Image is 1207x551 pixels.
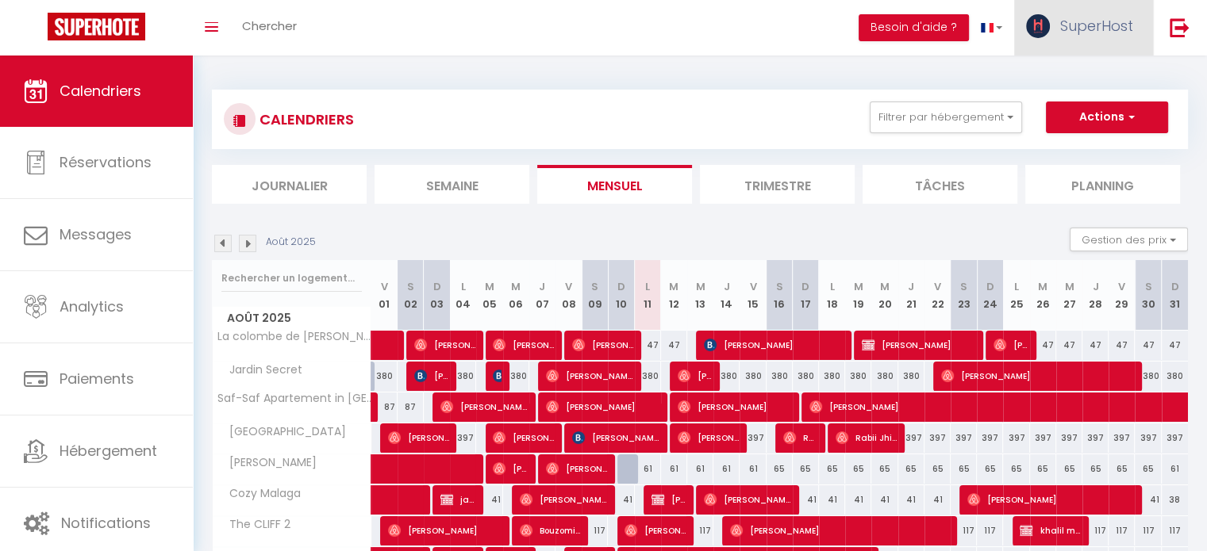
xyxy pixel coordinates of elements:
[635,331,661,360] div: 47
[941,361,1133,391] span: [PERSON_NAME]
[871,260,898,331] th: 20
[1082,260,1109,331] th: 28
[924,423,951,453] div: 397
[375,165,529,204] li: Semaine
[41,41,179,54] div: Domaine: [DOMAIN_NAME]
[493,330,554,360] span: [PERSON_NAME]
[1064,279,1074,294] abbr: M
[1162,454,1188,484] div: 61
[44,25,78,38] div: v 4.0.24
[924,485,951,515] div: 41
[565,279,572,294] abbr: V
[767,362,793,391] div: 380
[704,484,791,515] span: [PERSON_NAME]
[493,423,554,453] span: [PERSON_NAME]
[1038,279,1047,294] abbr: M
[793,485,819,515] div: 41
[951,260,977,331] th: 23
[661,331,687,360] div: 47
[1056,454,1082,484] div: 65
[450,260,476,331] th: 04
[1135,260,1161,331] th: 30
[1082,454,1109,484] div: 65
[845,260,871,331] th: 19
[801,279,809,294] abbr: D
[1093,279,1099,294] abbr: J
[1109,516,1135,545] div: 117
[819,260,845,331] th: 18
[215,331,374,342] span: La colombe de [PERSON_NAME]
[830,279,835,294] abbr: L
[713,362,740,391] div: 380
[617,279,625,294] abbr: D
[1162,331,1188,360] div: 47
[198,94,243,104] div: Mots-clés
[440,484,475,515] span: jalloul rafrafi
[414,330,475,360] span: [PERSON_NAME]
[1030,331,1056,360] div: 47
[1056,331,1082,360] div: 47
[450,423,476,453] div: 397
[819,454,845,484] div: 65
[845,454,871,484] div: 65
[1109,331,1135,360] div: 47
[740,423,766,453] div: 397
[678,361,713,391] span: [PERSON_NAME]
[381,279,388,294] abbr: V
[493,361,502,391] span: Melofy Tamam
[724,279,730,294] abbr: J
[687,516,713,545] div: 117
[669,279,678,294] abbr: M
[871,362,898,391] div: 380
[476,260,502,331] th: 05
[398,260,424,331] th: 02
[180,92,193,105] img: tab_keywords_by_traffic_grey.svg
[64,92,77,105] img: tab_domain_overview_orange.svg
[388,423,449,453] span: [PERSON_NAME]
[635,260,661,331] th: 11
[1026,14,1050,38] img: ...
[836,423,897,453] span: Rabii Jhinaoui
[776,279,783,294] abbr: S
[767,260,793,331] th: 16
[511,279,521,294] abbr: M
[635,454,661,484] div: 61
[546,361,633,391] span: [PERSON_NAME]
[398,392,424,422] div: 87
[1056,260,1082,331] th: 27
[388,515,502,545] span: [PERSON_NAME]
[48,13,145,40] img: Super Booking
[221,264,362,293] input: Rechercher un logement...
[1144,279,1151,294] abbr: S
[924,260,951,331] th: 22
[793,362,819,391] div: 380
[60,297,124,316] span: Analytics
[60,81,141,101] span: Calendriers
[783,423,818,453] span: Rania Elghourabi
[256,101,354,137] h3: CALENDRIERS
[371,362,398,391] div: 380
[740,454,766,484] div: 61
[503,260,529,331] th: 06
[704,330,844,360] span: [PERSON_NAME]
[215,392,374,404] span: Saf-Saf Apartement in [GEOGRAPHIC_DATA]
[1003,454,1029,484] div: 65
[994,330,1028,360] span: [PERSON_NAME]
[1030,423,1056,453] div: 397
[986,279,994,294] abbr: D
[266,235,316,250] p: Août 2025
[635,362,661,391] div: 380
[1171,279,1179,294] abbr: D
[880,279,890,294] abbr: M
[1162,362,1188,391] div: 380
[951,423,977,453] div: 397
[608,260,634,331] th: 10
[591,279,598,294] abbr: S
[1162,260,1188,331] th: 31
[845,362,871,391] div: 380
[1020,515,1081,545] span: khalil med
[60,369,134,388] span: Paiements
[60,224,132,244] span: Messages
[1135,331,1161,360] div: 47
